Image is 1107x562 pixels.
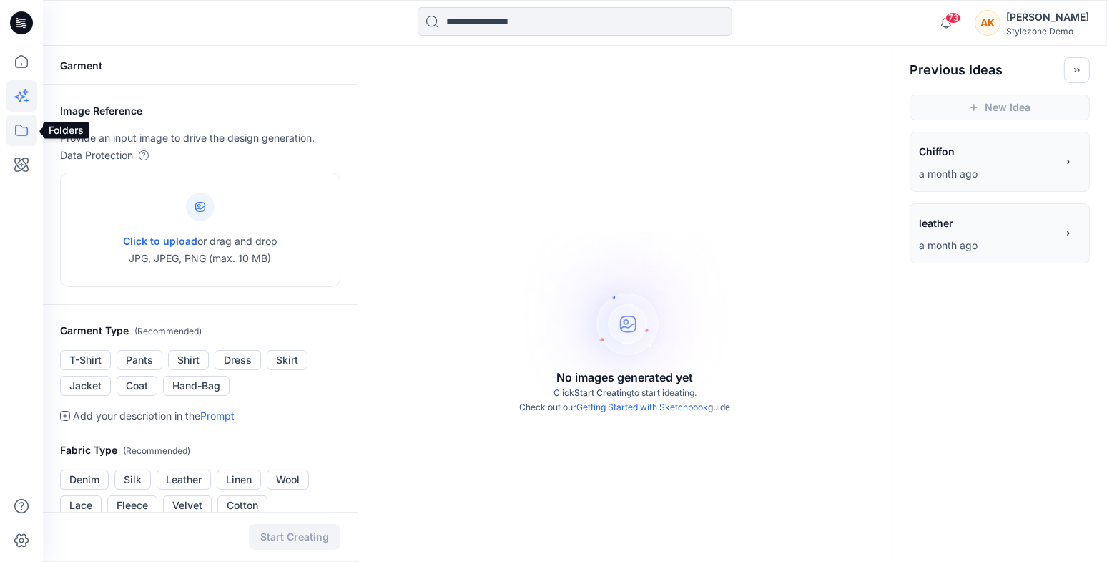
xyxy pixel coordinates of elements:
span: Click to upload [123,235,197,247]
span: 73 [945,12,961,24]
button: Leather [157,470,211,490]
h2: Fabric Type [60,442,340,460]
p: Click to start ideating. Check out our guide [520,386,731,415]
button: Dress [215,350,261,370]
p: July 16, 2025 [919,165,1056,183]
h2: Image Reference [60,102,340,120]
p: Add your description in the [73,407,235,425]
p: No images generated yet [557,369,694,386]
button: Skirt [267,350,307,370]
button: Linen [217,470,261,490]
p: or drag and drop JPG, JPEG, PNG (max. 10 MB) [123,233,277,267]
button: Hand-Bag [163,376,230,396]
button: Wool [267,470,309,490]
span: Start Creating [574,387,631,398]
button: Coat [117,376,157,396]
button: Velvet [163,495,212,515]
button: Cotton [217,495,267,515]
button: Silk [114,470,151,490]
button: Shirt [168,350,209,370]
button: Pants [117,350,162,370]
button: Toggle idea bar [1064,57,1090,83]
a: Getting Started with Sketchbook [577,402,709,412]
div: [PERSON_NAME] [1006,9,1089,26]
button: Jacket [60,376,111,396]
span: ( Recommended ) [123,445,190,456]
span: ( Recommended ) [134,326,202,336]
button: T-Shirt [60,350,111,370]
p: July 16, 2025 [919,237,1056,254]
div: AK [975,10,1000,36]
button: Denim [60,470,109,490]
button: Lace [60,495,102,515]
p: Provide an input image to drive the design generation. [60,130,340,147]
span: leather [919,213,1055,233]
h2: Previous Ideas [910,62,1003,79]
div: Stylezone Demo [1006,26,1089,37]
p: Data Protection [60,147,133,164]
h2: Garment Type [60,322,340,340]
a: Prompt [200,410,235,422]
button: Fleece [107,495,157,515]
span: Chiffon [919,141,1055,162]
